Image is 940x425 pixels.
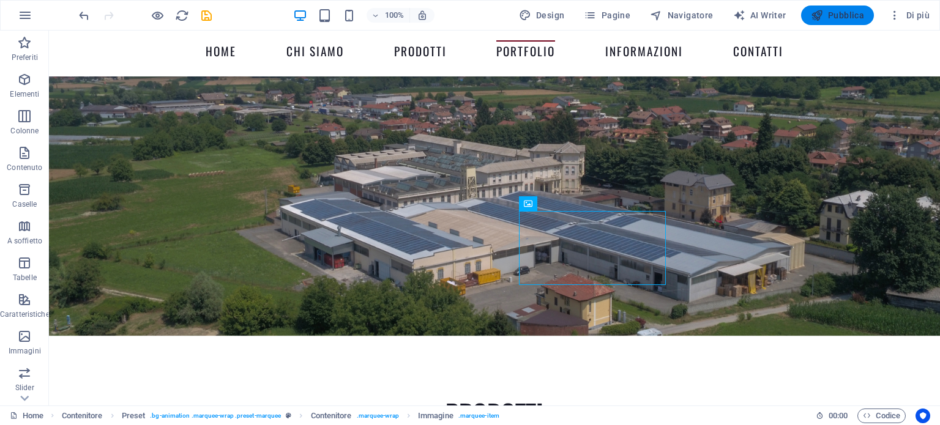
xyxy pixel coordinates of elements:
p: A soffietto [7,236,42,246]
i: Annulla: Cambia Lazy Load (Ctrl+Z) [77,9,91,23]
button: save [199,8,214,23]
span: 00 00 [829,408,848,423]
span: : [837,411,839,420]
span: Fai clic per selezionare. Doppio clic per modificare [62,408,103,423]
button: AI Writer [728,6,791,25]
button: Pagine [579,6,635,25]
nav: breadcrumb [62,408,499,423]
p: Tabelle [13,273,37,283]
p: Colonne [10,126,39,136]
button: Pubblica [801,6,875,25]
span: Fai clic per selezionare. Doppio clic per modificare [122,408,146,423]
button: reload [174,8,189,23]
button: Clicca qui per lasciare la modalità di anteprima e continuare la modifica [150,8,165,23]
span: AI Writer [733,9,786,21]
button: Navigatore [645,6,718,25]
p: Preferiti [12,53,38,62]
span: Navigatore [650,9,713,21]
span: Fai clic per selezionare. Doppio clic per modificare [418,408,453,423]
span: . bg-animation .marquee-wrap .preset-marquee [150,408,281,423]
h6: 100% [385,8,405,23]
span: Design [519,9,565,21]
a: Fai clic per annullare la selezione. Doppio clic per aprire le pagine [10,408,43,423]
span: Fai clic per selezionare. Doppio clic per modificare [311,408,352,423]
p: Immagini [9,346,41,356]
p: Slider [15,383,34,393]
span: Pagine [584,9,630,21]
span: . marquee-wrap [357,408,399,423]
div: Design (Ctrl+Alt+Y) [514,6,570,25]
i: Quando ridimensioni, regola automaticamente il livello di zoom in modo che corrisponda al disposi... [417,10,428,21]
i: Questo elemento è un preset personalizzabile [286,412,291,419]
span: . marquee-item [458,408,499,423]
button: undo [76,8,91,23]
button: Codice [857,408,906,423]
span: Pubblica [811,9,865,21]
h6: Tempo sessione [816,408,848,423]
button: 100% [367,8,410,23]
p: Elementi [10,89,39,99]
span: Di più [889,9,930,21]
p: Caselle [12,199,37,209]
i: Salva (Ctrl+S) [200,9,214,23]
button: Usercentrics [916,408,930,423]
button: Design [514,6,570,25]
span: Codice [863,408,900,423]
p: Contenuto [7,163,42,172]
button: Di più [884,6,934,25]
i: Ricarica la pagina [175,9,189,23]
